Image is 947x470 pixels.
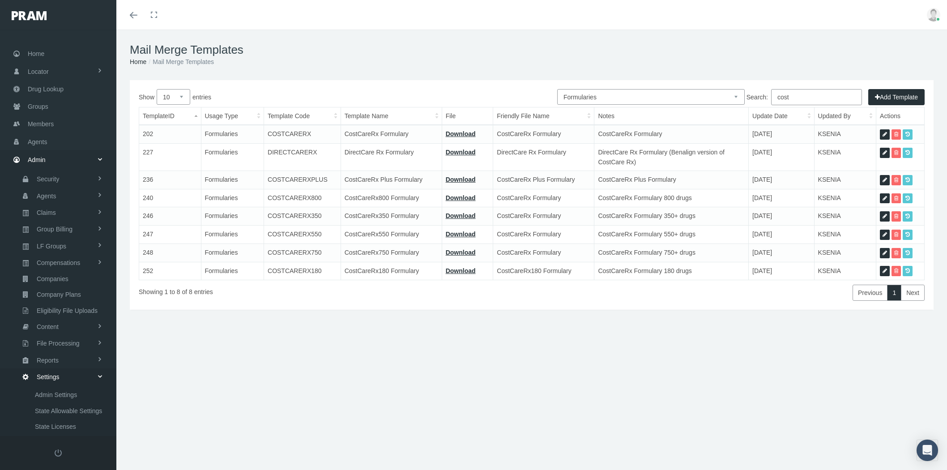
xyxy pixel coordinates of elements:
th: Notes [594,107,749,125]
span: State Licenses [35,419,76,434]
td: KSENIA [814,226,876,244]
td: CostCareRx Formulary 750+ drugs [594,244,749,262]
a: Delete [892,230,901,240]
span: Eligibility File Uploads [37,303,98,318]
td: DirectCare Rx Formulary (Benalign version of CostCare Rx) [594,143,749,171]
td: [DATE] [749,189,815,207]
a: Previous Versions [903,148,913,158]
td: CostCareRx Formulary [493,244,594,262]
td: KSENIA [814,125,876,143]
th: Updated By: activate to sort column ascending [814,107,876,125]
td: Formularies [201,226,264,244]
span: Groups [28,98,48,115]
td: 248 [139,244,201,262]
td: 246 [139,207,201,226]
span: State Allowable Settings [35,403,102,419]
td: [DATE] [749,125,815,143]
td: COSTCARERX550 [264,226,341,244]
a: Edit [880,175,890,185]
th: File [442,107,493,125]
a: Edit [880,211,890,222]
td: [DATE] [749,226,815,244]
td: Formularies [201,207,264,226]
span: Group Billing [37,222,73,237]
a: Previous Versions [903,266,913,276]
span: Members [28,115,54,132]
td: 247 [139,226,201,244]
td: 202 [139,125,201,143]
td: Formularies [201,262,264,280]
th: Usage Type: activate to sort column ascending [201,107,264,125]
span: Compensations [37,255,80,270]
span: Claims [37,205,56,220]
a: Previous Versions [903,211,913,222]
a: Download [446,249,476,256]
td: KSENIA [814,143,876,171]
a: Delete [892,193,901,204]
a: Previous Versions [903,129,913,140]
label: Show entries [139,89,532,105]
a: Download [446,194,476,201]
span: Reports [37,353,59,368]
span: Companies [37,271,68,286]
td: Formularies [201,244,264,262]
td: CostCareRx Formulary 180 drugs [594,262,749,280]
td: KSENIA [814,189,876,207]
span: Locator [28,63,49,80]
a: Delete [892,248,901,258]
span: LF Groups [37,239,66,254]
li: Mail Merge Templates [146,57,214,67]
a: Download [446,231,476,238]
td: CostCareRx Formulary [594,125,749,143]
h1: Mail Merge Templates [130,43,934,57]
td: [DATE] [749,171,815,189]
select: Showentries [157,89,190,105]
a: Previous Versions [903,230,913,240]
a: Delete [892,211,901,222]
th: TemplateID: activate to sort column descending [139,107,201,125]
a: Delete [892,129,901,140]
td: CostCareRx800 Formulary [341,189,442,207]
td: 252 [139,262,201,280]
td: CostCareRx Formulary [493,207,594,226]
th: Template Name: activate to sort column ascending [341,107,442,125]
a: Edit [880,193,890,204]
label: Search: [747,89,862,105]
td: Formularies [201,143,264,171]
span: Drug Lookup [28,81,64,98]
td: DirectCare Rx Formulary [493,143,594,171]
a: Delete [892,148,901,158]
a: Previous Versions [903,175,913,185]
td: Formularies [201,171,264,189]
a: Previous Versions [903,248,913,258]
td: CostCareRx Formulary [493,226,594,244]
td: KSENIA [814,207,876,226]
span: Home [28,45,44,62]
td: CostCareRx Formulary 550+ drugs [594,226,749,244]
a: Download [446,149,476,156]
td: COSTCARERXPLUS [264,171,341,189]
a: Home [130,58,146,65]
td: KSENIA [814,244,876,262]
td: CostCareRx180 Formulary [341,262,442,280]
span: Security [37,171,60,187]
th: Update Date: activate to sort column ascending [749,107,815,125]
td: CostCareRx Plus Formulary [594,171,749,189]
td: COSTCARERX800 [264,189,341,207]
td: [DATE] [749,207,815,226]
a: Delete [892,266,901,276]
a: Edit [880,248,890,258]
td: [DATE] [749,262,815,280]
button: Add Template [868,89,925,105]
img: user-placeholder.jpg [927,8,940,21]
td: CostCareRx Plus Formulary [341,171,442,189]
td: COSTCARERX180 [264,262,341,280]
span: Agents [28,133,47,150]
td: CostCareRx750 Formulary [341,244,442,262]
td: DirectCare Rx Formulary [341,143,442,171]
td: Formularies [201,189,264,207]
div: Open Intercom Messenger [917,440,938,461]
td: CostCareRx550 Formulary [341,226,442,244]
span: Settings [37,369,60,385]
td: 240 [139,189,201,207]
